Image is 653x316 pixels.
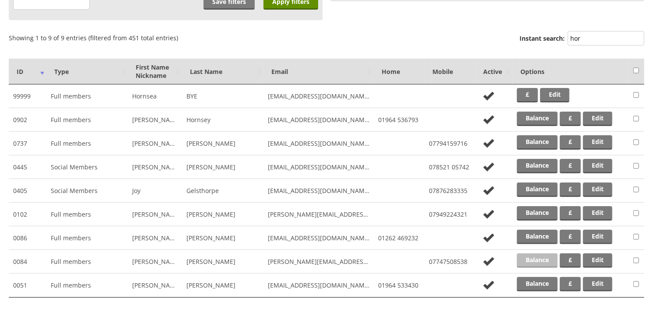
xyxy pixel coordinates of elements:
[9,29,178,42] div: Showing 1 to 9 of 9 entries (filtered from 451 total entries)
[128,250,182,274] td: [PERSON_NAME]
[569,137,572,146] strong: £
[182,250,263,274] td: [PERSON_NAME]
[560,230,581,244] a: £
[46,250,128,274] td: Full members
[475,59,513,84] th: Active: activate to sort column ascending
[128,155,182,179] td: [PERSON_NAME]
[46,59,128,84] th: Type: activate to sort column ascending
[9,274,46,297] td: 0051
[480,114,498,125] img: no
[569,185,572,193] strong: £
[263,108,374,132] td: [EMAIL_ADDRESS][DOMAIN_NAME]
[263,179,374,203] td: [EMAIL_ADDRESS][DOMAIN_NAME]
[517,159,558,173] a: Balance
[128,274,182,297] td: [PERSON_NAME]
[182,274,263,297] td: [PERSON_NAME]
[374,274,425,297] td: 01964 533430
[480,185,498,196] img: no
[520,31,644,48] label: Instant search:
[569,114,572,122] strong: £
[128,59,182,84] th: First NameNickname: activate to sort column ascending
[517,112,558,126] a: Balance
[425,203,475,226] td: 07949224321
[9,250,46,274] td: 0084
[9,59,46,84] th: ID: activate to sort column ascending
[517,253,558,268] a: Balance
[182,59,263,84] th: Last Name: activate to sort column ascending
[560,135,581,150] a: £
[374,226,425,250] td: 01262 469232
[480,209,498,220] img: no
[480,91,498,102] img: no
[9,179,46,203] td: 0405
[569,279,572,288] strong: £
[9,203,46,226] td: 0102
[374,108,425,132] td: 01964 536793
[9,84,46,108] td: 99999
[480,138,498,149] img: no
[583,135,612,150] a: Edit
[425,155,475,179] td: 078521 05742
[480,280,498,291] img: no
[560,253,581,268] a: £
[480,232,498,243] img: no
[182,84,263,108] td: BYE
[263,155,374,179] td: [EMAIL_ADDRESS][DOMAIN_NAME]
[46,203,128,226] td: Full members
[517,230,558,244] a: Balance
[182,203,263,226] td: [PERSON_NAME]
[513,59,629,84] th: Options
[128,108,182,132] td: [PERSON_NAME]
[526,90,529,98] strong: £
[46,226,128,250] td: Full members
[583,230,612,244] a: Edit
[128,203,182,226] td: [PERSON_NAME]
[182,179,263,203] td: Gelsthorpe
[9,155,46,179] td: 0445
[517,183,558,197] a: Balance
[540,88,569,102] a: Edit
[182,132,263,155] td: [PERSON_NAME]
[569,256,572,264] strong: £
[182,108,263,132] td: Hornsey
[182,155,263,179] td: [PERSON_NAME]
[583,183,612,197] a: Edit
[263,203,374,226] td: [PERSON_NAME][EMAIL_ADDRESS][DOMAIN_NAME]
[374,59,425,84] th: Home
[517,277,558,291] a: Balance
[569,161,572,169] strong: £
[517,88,538,102] a: £
[46,84,128,108] td: Full members
[583,277,612,291] a: Edit
[9,226,46,250] td: 0086
[9,132,46,155] td: 0737
[128,226,182,250] td: [PERSON_NAME]
[583,112,612,126] a: Edit
[263,274,374,297] td: [EMAIL_ADDRESS][DOMAIN_NAME]
[425,59,475,84] th: Mobile
[46,108,128,132] td: Full members
[128,84,182,108] td: Hornsea
[583,206,612,221] a: Edit
[480,256,498,267] img: no
[46,274,128,297] td: Full members
[263,59,374,84] th: Email: activate to sort column ascending
[560,277,581,291] a: £
[560,112,581,126] a: £
[128,179,182,203] td: Joy
[560,183,581,197] a: £
[46,155,128,179] td: Social Members
[480,162,498,172] img: no
[560,206,581,221] a: £
[263,250,374,274] td: [PERSON_NAME][EMAIL_ADDRESS][PERSON_NAME][DOMAIN_NAME]
[128,132,182,155] td: [PERSON_NAME]
[569,232,572,240] strong: £
[425,132,475,155] td: 07794159716
[9,108,46,132] td: 0902
[568,31,644,46] input: Instant search:
[46,179,128,203] td: Social Members
[425,250,475,274] td: 07747508538
[425,179,475,203] td: 07876283335
[569,208,572,217] strong: £
[517,135,558,150] a: Balance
